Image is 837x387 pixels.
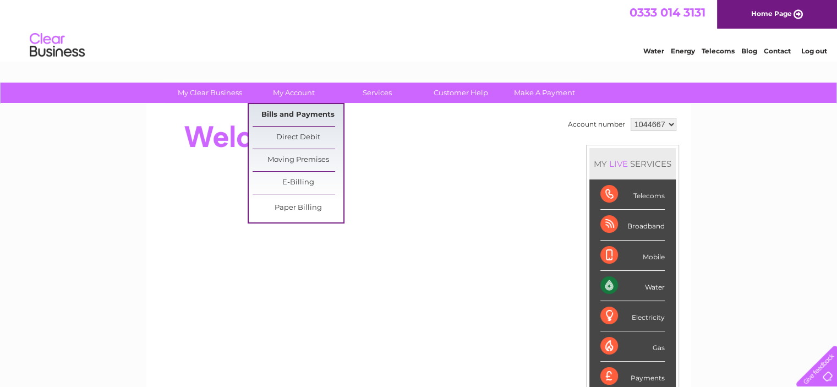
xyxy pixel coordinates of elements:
div: Mobile [600,241,665,271]
div: LIVE [607,159,630,169]
div: Water [600,271,665,301]
div: Clear Business is a trading name of Verastar Limited (registered in [GEOGRAPHIC_DATA] No. 3667643... [159,6,679,53]
a: Contact [764,47,791,55]
img: logo.png [29,29,85,62]
a: Log out [801,47,827,55]
a: 0333 014 3131 [630,6,705,19]
a: Direct Debit [253,127,343,149]
a: E-Billing [253,172,343,194]
a: Customer Help [415,83,506,103]
div: Telecoms [600,179,665,210]
td: Account number [565,115,628,134]
a: Bills and Payments [253,104,343,126]
div: Electricity [600,301,665,331]
a: Energy [671,47,695,55]
a: Paper Billing [253,197,343,219]
a: Make A Payment [499,83,590,103]
a: My Clear Business [165,83,255,103]
div: Gas [600,331,665,362]
a: Water [643,47,664,55]
a: My Account [248,83,339,103]
div: Broadband [600,210,665,240]
a: Moving Premises [253,149,343,171]
a: Blog [741,47,757,55]
a: Services [332,83,423,103]
div: MY SERVICES [589,148,676,179]
a: Telecoms [702,47,735,55]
